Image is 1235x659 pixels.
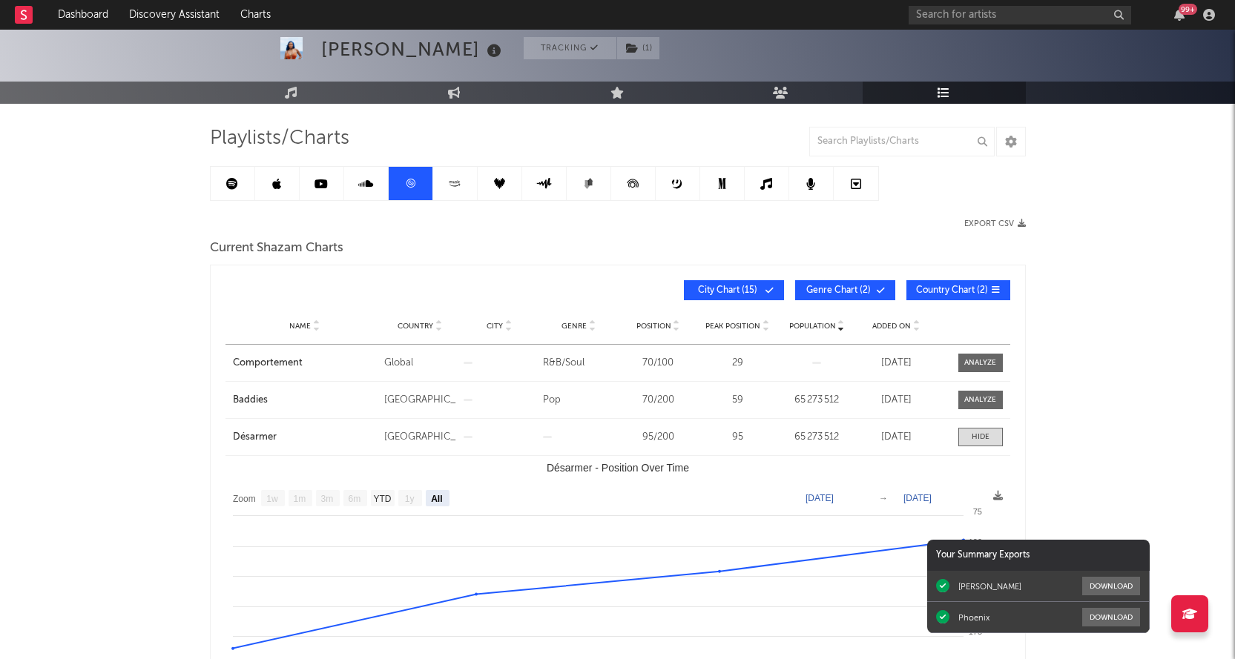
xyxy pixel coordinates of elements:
[809,127,995,156] input: Search Playlists/Charts
[806,493,834,503] text: [DATE]
[860,430,932,445] div: [DATE]
[781,393,853,408] div: 65 273 512
[860,393,932,408] div: [DATE]
[289,322,311,331] span: Name
[233,356,377,371] a: Comportement
[404,494,414,504] text: 1y
[903,493,932,503] text: [DATE]
[384,393,456,408] div: [GEOGRAPHIC_DATA]
[233,430,377,445] a: Désarmer
[524,37,616,59] button: Tracking
[616,37,660,59] span: ( 1 )
[879,493,888,503] text: →
[321,37,505,62] div: [PERSON_NAME]
[1082,608,1140,626] button: Download
[617,37,659,59] button: (1)
[384,430,456,445] div: [GEOGRAPHIC_DATA]
[636,322,671,331] span: Position
[694,286,762,295] span: City Chart ( 15 )
[705,322,760,331] span: Peak Position
[860,356,932,371] div: [DATE]
[487,322,503,331] span: City
[702,430,774,445] div: 95
[958,612,989,623] div: Phoenix
[233,393,377,408] a: Baddies
[1174,9,1185,21] button: 99+
[622,393,694,408] div: 70 / 200
[968,537,981,546] text: 100
[872,322,911,331] span: Added On
[927,540,1150,571] div: Your Summary Exports
[233,494,256,504] text: Zoom
[546,462,688,474] text: Désarmer - Position Over Time
[210,130,349,148] span: Playlists/Charts
[293,494,306,504] text: 1m
[906,280,1010,300] button: Country Chart(2)
[1179,4,1197,15] div: 99 +
[789,322,836,331] span: Population
[561,322,587,331] span: Genre
[384,356,456,371] div: Global
[795,280,895,300] button: Genre Chart(2)
[210,239,343,257] span: Current Shazam Charts
[543,356,615,371] div: R&B/Soul
[781,430,853,445] div: 65 273 512
[909,6,1131,24] input: Search for artists
[543,393,615,408] div: Pop
[958,581,1021,592] div: [PERSON_NAME]
[431,494,442,504] text: All
[684,280,784,300] button: City Chart(15)
[805,286,873,295] span: Genre Chart ( 2 )
[1082,577,1140,595] button: Download
[266,494,278,504] text: 1w
[964,219,1026,228] button: Export CSV
[622,356,694,371] div: 70 / 100
[373,494,391,504] text: YTD
[320,494,333,504] text: 3m
[702,356,774,371] div: 29
[702,393,774,408] div: 59
[348,494,360,504] text: 6m
[972,507,981,516] text: 75
[622,430,694,445] div: 95 / 200
[398,322,433,331] span: Country
[916,286,988,295] span: Country Chart ( 2 )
